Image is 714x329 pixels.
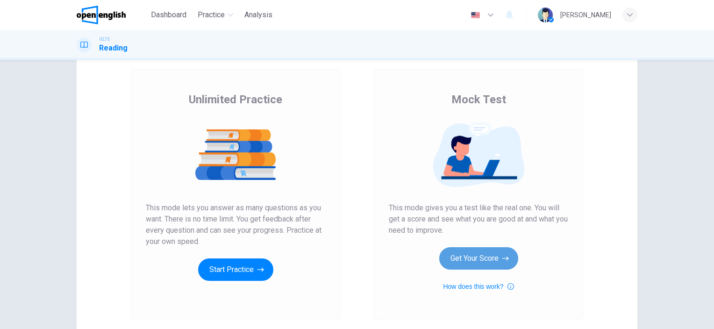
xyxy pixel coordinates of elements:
button: Dashboard [147,7,190,23]
button: Start Practice [198,258,273,281]
div: [PERSON_NAME] [560,9,611,21]
a: OpenEnglish logo [77,6,147,24]
button: Get Your Score [439,247,518,270]
span: Dashboard [151,9,186,21]
span: Mock Test [451,92,506,107]
span: Practice [198,9,225,21]
img: en [470,12,481,19]
span: This mode lets you answer as many questions as you want. There is no time limit. You get feedback... [146,202,325,247]
span: This mode gives you a test like the real one. You will get a score and see what you are good at a... [389,202,568,236]
h1: Reading [99,43,128,54]
span: IELTS [99,36,110,43]
img: Profile picture [538,7,553,22]
button: Analysis [241,7,276,23]
span: Unlimited Practice [189,92,282,107]
button: Practice [194,7,237,23]
span: Analysis [244,9,272,21]
img: OpenEnglish logo [77,6,126,24]
button: How does this work? [443,281,514,292]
